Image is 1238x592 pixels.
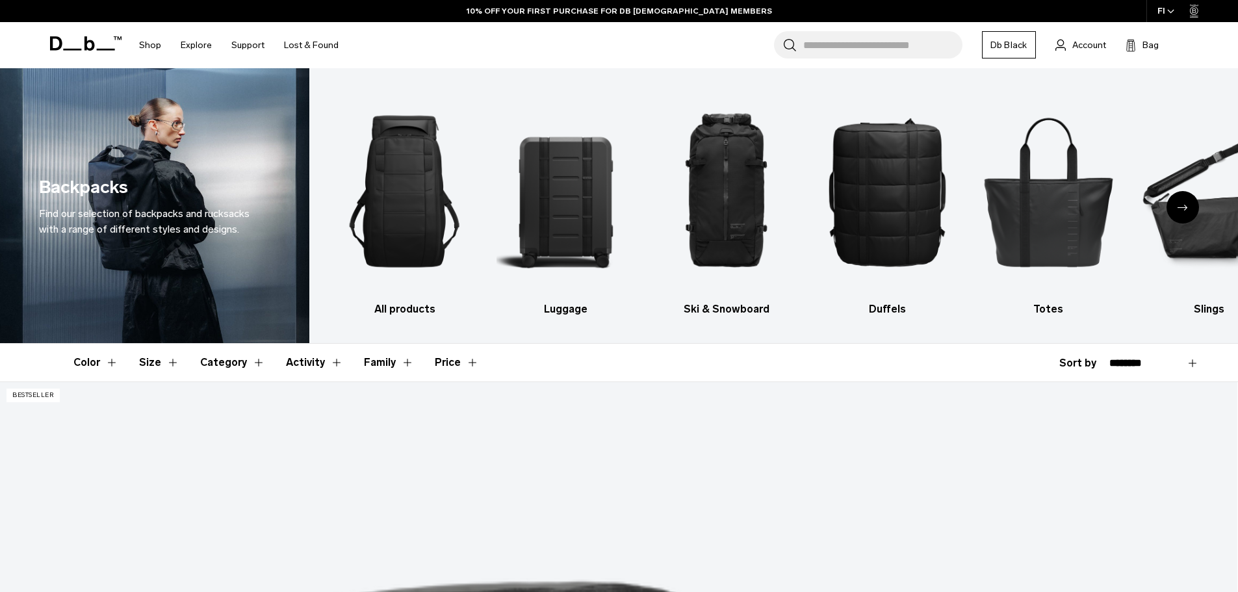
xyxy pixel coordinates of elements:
[364,344,414,381] button: Toggle Filter
[286,344,343,381] button: Toggle Filter
[979,88,1118,317] li: 5 / 10
[335,88,474,317] li: 1 / 10
[658,88,796,317] a: Db Ski & Snowboard
[39,174,128,201] h1: Backpacks
[129,22,348,68] nav: Main Navigation
[818,88,957,317] a: Db Duffels
[658,88,796,317] li: 3 / 10
[979,88,1118,295] img: Db
[979,88,1118,317] a: Db Totes
[1167,191,1199,224] div: Next slide
[818,88,957,317] li: 4 / 10
[335,302,474,317] h3: All products
[39,207,250,235] span: Find our selection of backpacks and rucksacks with a range of different styles and designs.
[979,302,1118,317] h3: Totes
[139,22,161,68] a: Shop
[658,88,796,295] img: Db
[658,302,796,317] h3: Ski & Snowboard
[818,88,957,295] img: Db
[335,88,474,317] a: Db All products
[284,22,339,68] a: Lost & Found
[200,344,265,381] button: Toggle Filter
[496,88,635,317] a: Db Luggage
[335,88,474,295] img: Db
[6,389,60,402] p: Bestseller
[818,302,957,317] h3: Duffels
[496,88,635,295] img: Db
[1142,38,1159,52] span: Bag
[139,344,179,381] button: Toggle Filter
[181,22,212,68] a: Explore
[496,302,635,317] h3: Luggage
[1126,37,1159,53] button: Bag
[1055,37,1106,53] a: Account
[73,344,118,381] button: Toggle Filter
[1072,38,1106,52] span: Account
[982,31,1036,58] a: Db Black
[231,22,264,68] a: Support
[496,88,635,317] li: 2 / 10
[435,344,479,381] button: Toggle Price
[467,5,772,17] a: 10% OFF YOUR FIRST PURCHASE FOR DB [DEMOGRAPHIC_DATA] MEMBERS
